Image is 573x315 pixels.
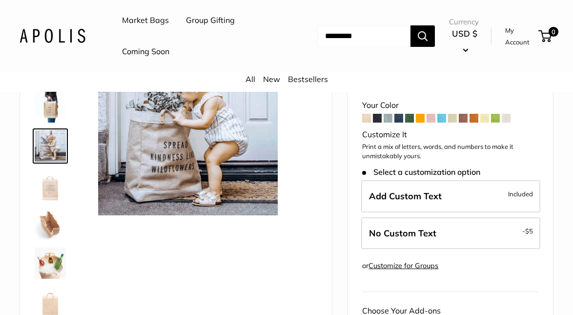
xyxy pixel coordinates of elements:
span: - [522,225,533,237]
img: description_Water-resistant inner lining good for anything your throw at it. [35,248,66,279]
div: Your Color [362,98,538,113]
span: Select a customization option [362,168,480,177]
a: New [263,74,280,84]
p: Print a mix of letters, words, and numbers to make it unmistakably yours. [362,142,538,161]
a: Bestsellers [288,74,328,84]
span: 0 [549,27,558,37]
a: description_Take it anywhere with easy-grip handles. [33,89,68,125]
a: All [246,74,255,84]
iframe: Sign Up via Text for Offers [8,278,104,307]
a: Coming Soon [122,44,169,59]
span: Currency [449,15,480,29]
a: description_Seal of authenticity printed on the backside of every bag. [33,168,68,203]
div: or [362,259,438,273]
span: Add Custom Text [369,190,442,202]
span: $5 [525,227,533,235]
button: Search [410,25,435,47]
a: description_Water-resistant inner lining good for anything your throw at it. [33,246,68,281]
a: Market Bags [122,13,169,28]
label: Add Custom Text [361,180,540,212]
a: 0 [539,30,552,42]
a: description_Spacious inner area with room for everything. [33,207,68,242]
a: Customize for Groups [368,261,438,270]
img: description_Seal of authenticity printed on the backside of every bag. [35,169,66,201]
input: Search... [317,25,410,47]
a: Group Gifting [186,13,235,28]
span: Included [508,188,533,200]
div: Customize It [362,127,538,142]
span: No Custom Text [369,228,436,239]
button: USD $ [449,26,480,57]
img: description_Take it anywhere with easy-grip handles. [35,91,66,123]
img: description_Spacious inner area with room for everything. [35,209,66,240]
span: USD $ [452,28,477,39]
img: Apolis [20,29,85,43]
img: Market Bag in Natural [35,130,66,162]
a: My Account [505,24,535,48]
label: Leave Blank [361,217,540,250]
a: Market Bag in Natural [33,128,68,164]
img: Market Bag in Natural [98,36,278,215]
